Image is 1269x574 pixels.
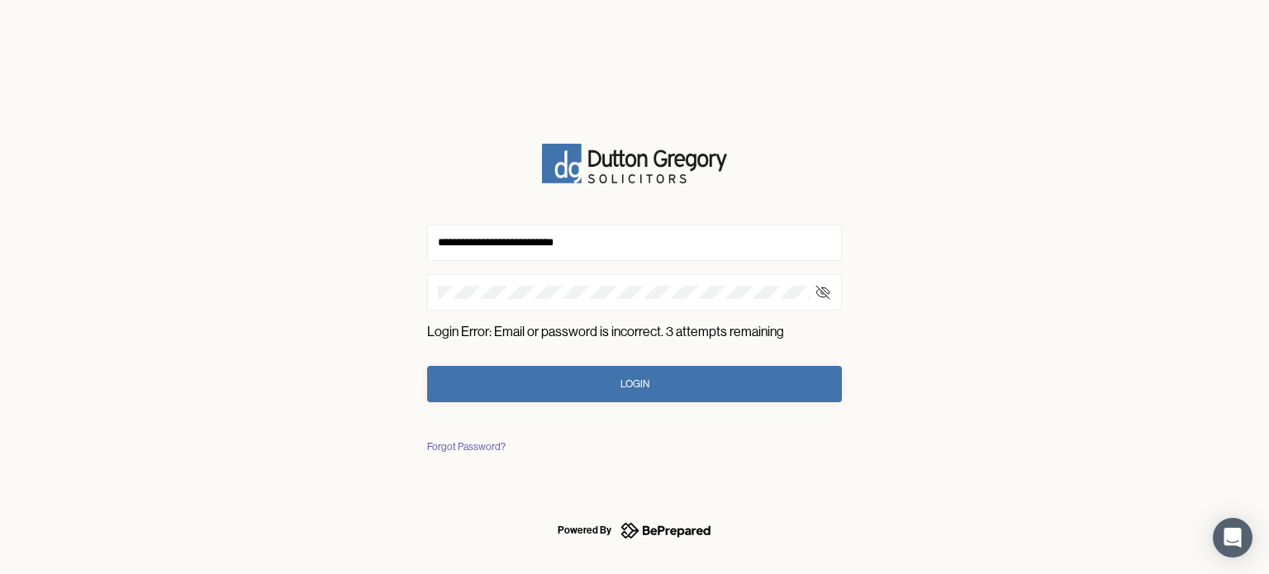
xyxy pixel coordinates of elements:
div: Powered By [558,520,611,540]
form: Login Error: Email or password is incorrect. 3 attempts remaining [427,144,842,402]
div: Login [620,376,649,392]
div: Open Intercom Messenger [1213,518,1252,557]
button: Login [427,366,842,402]
div: Forgot Password? [427,439,506,455]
